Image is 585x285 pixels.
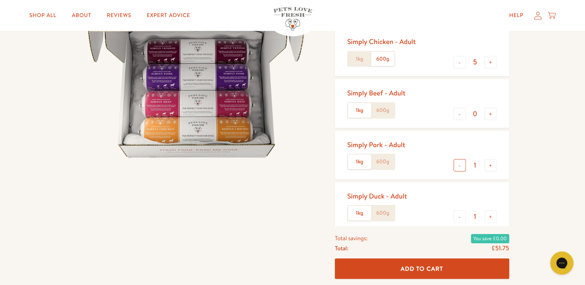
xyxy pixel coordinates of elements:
span: You save £0.00 [471,234,509,243]
div: Simply Chicken - Adult [347,37,416,46]
label: 600g [371,52,394,66]
label: 600g [371,154,394,169]
span: Total: [335,243,348,253]
label: 600g [371,206,394,221]
div: Simply Beef - Adult [347,88,406,97]
button: Add To Cart [335,259,509,279]
button: + [484,56,497,68]
button: - [454,210,466,223]
label: 1kg [348,52,371,66]
iframe: Gorgias live chat messenger [546,249,577,277]
button: + [484,159,497,171]
span: Total savings: [335,233,368,243]
a: Reviews [101,8,137,23]
label: 1kg [348,206,371,221]
div: Simply Pork - Adult [347,140,405,149]
span: Add To Cart [401,265,443,273]
label: 1kg [348,154,371,169]
button: - [454,108,466,120]
div: Simply Duck - Adult [347,192,407,200]
button: + [484,108,497,120]
a: Expert Advice [140,8,196,23]
button: - [454,159,466,171]
a: Help [503,8,530,23]
a: About [66,8,97,23]
img: Pets Love Fresh [273,7,312,31]
label: 1kg [348,103,371,118]
button: - [454,56,466,68]
a: Shop All [23,8,63,23]
span: £51.75 [491,244,509,253]
label: 600g [371,103,394,118]
button: + [484,210,497,223]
